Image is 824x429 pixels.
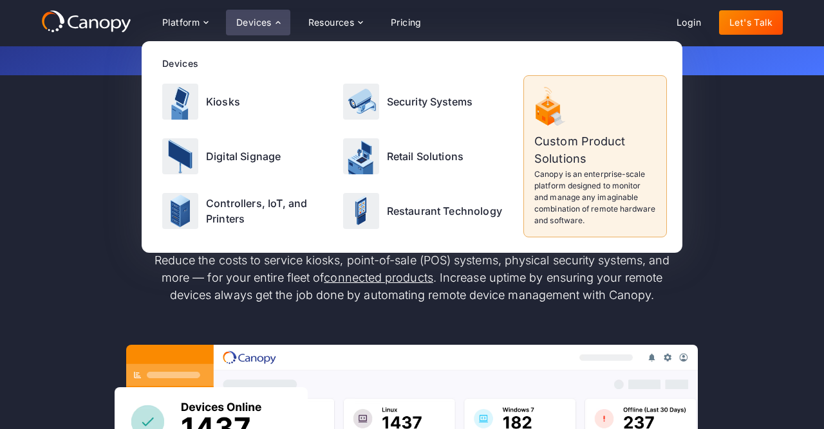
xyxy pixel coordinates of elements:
div: Platform [162,18,200,27]
div: Resources [308,18,355,27]
div: Devices [162,57,667,70]
a: Let's Talk [719,10,783,35]
a: Custom Product SolutionsCanopy is an enterprise-scale platform designed to monitor and manage any... [523,75,667,237]
p: Reduce the costs to service kiosks, point-of-sale (POS) systems, physical security systems, and m... [142,251,682,304]
div: Devices [226,10,290,35]
p: Kiosks [206,94,240,109]
nav: Devices [142,41,682,253]
a: Controllers, IoT, and Printers [157,185,335,237]
p: Custom Product Solutions [534,132,656,167]
a: Retail Solutions [338,130,516,182]
a: Security Systems [338,75,516,127]
p: Canopy is an enterprise-scale platform designed to monitor and manage any imaginable combination ... [534,169,656,226]
p: Get [97,54,727,68]
p: Digital Signage [206,149,281,164]
a: Kiosks [157,75,335,127]
a: Digital Signage [157,130,335,182]
div: Resources [298,10,373,35]
div: Platform [152,10,218,35]
a: connected products [324,271,433,284]
p: Restaurant Technology [387,203,502,219]
div: Devices [236,18,272,27]
p: Controllers, IoT, and Printers [206,196,330,226]
p: Security Systems [387,94,473,109]
p: Retail Solutions [387,149,464,164]
a: Restaurant Technology [338,185,516,237]
a: Login [666,10,711,35]
a: Pricing [380,10,432,35]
